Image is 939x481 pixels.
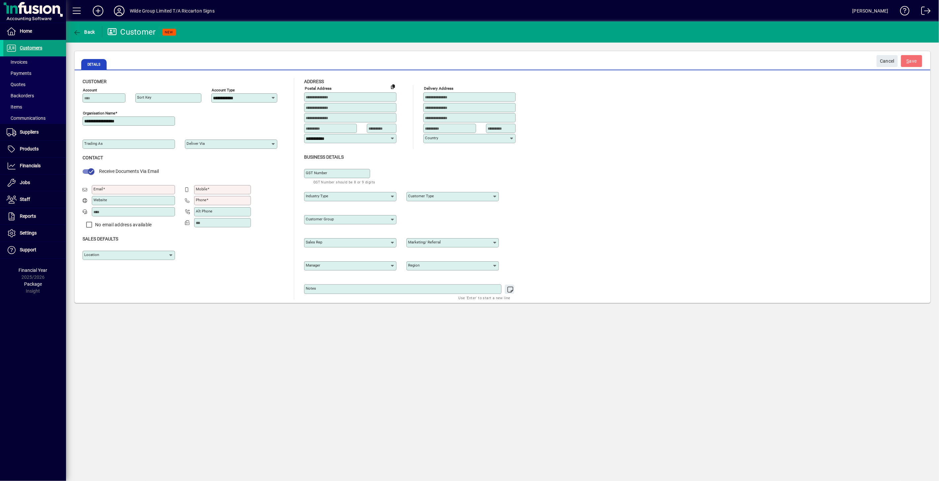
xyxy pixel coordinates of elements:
mat-label: Phone [196,198,206,202]
a: Settings [3,225,66,241]
mat-label: Industry type [306,194,328,198]
a: Knowledge Base [895,1,910,23]
a: Payments [3,68,66,79]
span: Business details [304,154,344,160]
span: Financials [20,163,41,168]
span: Home [20,28,32,34]
mat-label: Notes [306,286,316,291]
mat-label: Trading as [84,141,103,146]
mat-label: Country [425,136,438,140]
a: Staff [3,191,66,208]
mat-label: Marketing/ Referral [408,240,441,244]
mat-label: Account Type [212,88,235,92]
a: Communications [3,112,66,124]
mat-hint: Use 'Enter' to start a new line [459,294,510,302]
mat-label: Manager [306,263,320,268]
mat-label: Website [93,198,107,202]
a: Invoices [3,56,66,68]
span: Jobs [20,180,30,185]
a: Logout [916,1,931,23]
button: Back [71,26,97,38]
mat-label: Customer group [306,217,334,221]
div: [PERSON_NAME] [852,6,888,16]
mat-hint: GST Number should be 8 or 9 digits [313,178,375,186]
span: Address [304,79,324,84]
mat-label: Sales rep [306,240,322,244]
span: Staff [20,197,30,202]
a: Home [3,23,66,40]
a: Support [3,242,66,258]
a: Reports [3,208,66,225]
button: Add [87,5,109,17]
span: Back [73,29,95,35]
span: Details [81,59,107,70]
span: Customers [20,45,42,50]
app-page-header-button: Back [66,26,102,38]
span: Sales defaults [83,236,118,241]
span: ave [907,56,917,67]
span: Communications [7,115,46,121]
span: Items [7,104,22,110]
span: Support [20,247,36,252]
span: Receive Documents Via Email [99,169,159,174]
button: Copy to Delivery address [388,81,398,92]
span: Suppliers [20,129,39,135]
mat-label: Region [408,263,420,268]
button: Profile [109,5,130,17]
mat-label: Sort key [137,95,151,100]
span: Products [20,146,39,151]
span: Cancel [880,56,894,67]
mat-label: Deliver via [187,141,205,146]
mat-label: Organisation name [83,111,115,115]
span: S [907,58,909,64]
mat-label: Location [84,252,99,257]
a: Quotes [3,79,66,90]
span: Reports [20,213,36,219]
mat-label: Account [83,88,97,92]
mat-label: Mobile [196,187,207,191]
a: Financials [3,158,66,174]
a: Suppliers [3,124,66,141]
span: Payments [7,71,31,76]
a: Backorders [3,90,66,101]
span: Settings [20,230,37,236]
span: NEW [165,30,173,34]
span: Package [24,281,42,287]
span: Contact [83,155,103,160]
div: Wilde Group Limited T/A Riccarton Signs [130,6,215,16]
label: No email address available [94,221,152,228]
span: Customer [83,79,107,84]
button: Save [901,55,922,67]
span: Quotes [7,82,25,87]
div: Customer [107,27,156,37]
button: Cancel [877,55,898,67]
span: Backorders [7,93,34,98]
a: Jobs [3,175,66,191]
mat-label: GST Number [306,171,327,175]
a: Products [3,141,66,157]
span: Financial Year [19,268,48,273]
mat-label: Alt Phone [196,209,212,213]
a: Items [3,101,66,112]
mat-label: Customer type [408,194,434,198]
span: Invoices [7,59,27,65]
mat-label: Email [93,187,103,191]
